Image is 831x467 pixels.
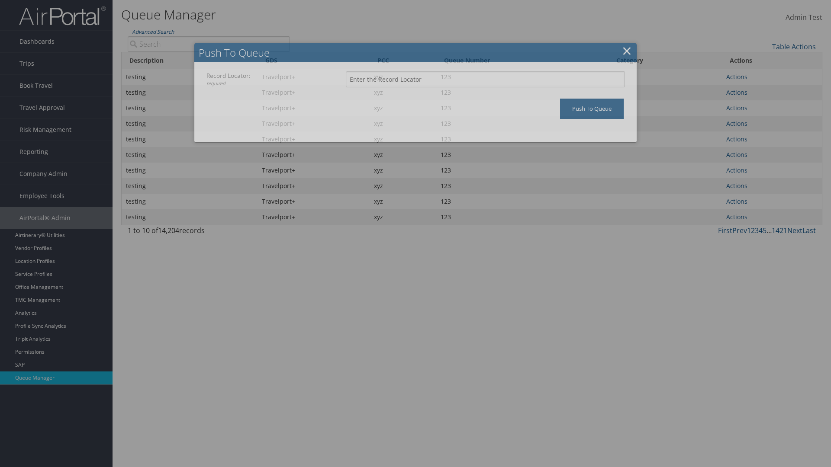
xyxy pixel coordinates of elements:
h2: Push To Queue [194,43,637,62]
input: Enter the Record Locator [346,71,625,87]
div: required [206,80,346,87]
input: Push To Queue [560,99,624,119]
label: Record Locator: [206,71,346,87]
a: × [622,42,632,59]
